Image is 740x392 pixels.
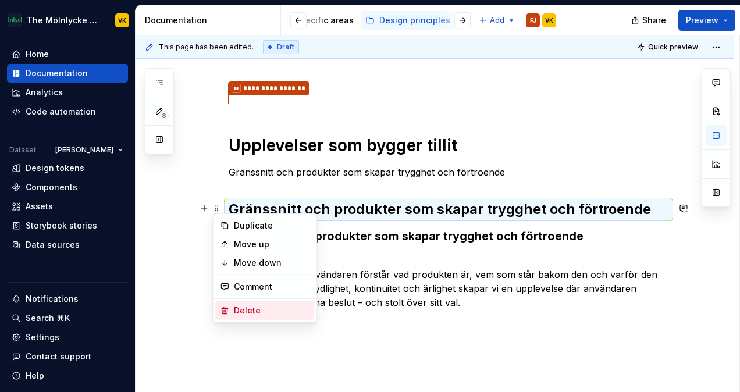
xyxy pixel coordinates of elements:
[648,42,698,52] span: Quick preview
[234,257,309,269] div: Move down
[26,351,91,362] div: Contact support
[8,13,22,27] img: 91fb9bbd-befe-470e-ae9b-8b56c3f0f44a.png
[7,83,128,102] a: Analytics
[26,201,53,212] div: Assets
[7,366,128,385] button: Help
[7,197,128,216] a: Assets
[26,67,88,79] div: Documentation
[229,254,668,309] p: Tillit uppstår när användaren förstår vad produkten är, vem som står bakom den och varför den är ...
[7,309,128,327] button: Search ⌘K
[55,145,113,155] span: [PERSON_NAME]
[26,162,84,174] div: Design tokens
[159,111,169,120] span: 8
[26,220,97,231] div: Storybook stories
[634,39,703,55] button: Quick preview
[2,8,133,33] button: The Mölnlycke ExperienceVK
[26,312,70,324] div: Search ⌘K
[277,42,294,52] span: Draft
[545,16,553,25] div: VK
[9,145,36,155] div: Dataset
[145,15,276,26] div: Documentation
[229,165,668,179] p: Gränssnitt och produkter som skapar trygghet och förtroende
[229,228,668,244] h3: Gränssnitt och produkter som skapar trygghet och förtroende
[530,16,536,25] div: FJ
[7,45,128,63] a: Home
[26,48,49,60] div: Home
[229,135,668,156] h1: Upplevelser som bygger tillit
[50,142,128,158] button: [PERSON_NAME]
[379,15,450,26] div: Design principles
[26,87,63,98] div: Analytics
[625,10,674,31] button: Share
[26,370,44,382] div: Help
[26,239,80,251] div: Data sources
[642,15,666,26] span: Share
[7,216,128,235] a: Storybook stories
[229,200,668,219] h2: Gränssnitt och produkter som skapar trygghet och förtroende
[234,238,309,250] div: Move up
[686,15,718,26] span: Preview
[234,305,309,316] div: Delete
[7,328,128,347] a: Settings
[361,11,455,30] a: Design principles
[7,159,128,177] a: Design tokens
[118,16,126,25] div: VK
[7,290,128,308] button: Notifications
[159,42,254,52] span: This page has been edited.
[27,15,101,26] div: The Mölnlycke Experience
[7,236,128,254] a: Data sources
[26,293,79,305] div: Notifications
[7,178,128,197] a: Components
[475,12,519,28] button: Add
[26,106,96,117] div: Code automation
[7,64,128,83] a: Documentation
[26,332,59,343] div: Settings
[7,347,128,366] button: Contact support
[26,181,77,193] div: Components
[678,10,735,31] button: Preview
[234,220,309,231] div: Duplicate
[490,16,504,25] span: Add
[7,102,128,121] a: Code automation
[234,281,309,293] div: Comment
